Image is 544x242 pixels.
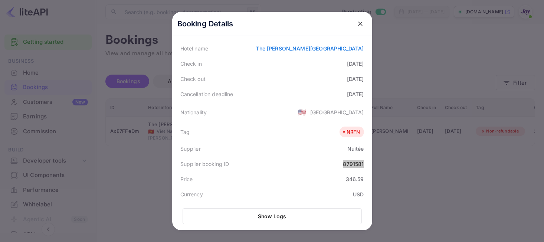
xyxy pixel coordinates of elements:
[298,105,307,119] span: United States
[183,208,362,224] button: Show Logs
[346,175,364,183] div: 346.59
[341,128,360,136] div: NRFN
[180,60,202,68] div: Check in
[353,190,364,198] div: USD
[180,90,233,98] div: Cancellation deadline
[347,145,364,153] div: Nuitée
[180,128,190,136] div: Tag
[177,18,233,29] p: Booking Details
[310,108,364,116] div: [GEOGRAPHIC_DATA]
[180,160,229,168] div: Supplier booking ID
[347,60,364,68] div: [DATE]
[180,45,209,52] div: Hotel name
[256,45,364,52] a: The [PERSON_NAME][GEOGRAPHIC_DATA]
[180,190,203,198] div: Currency
[180,108,207,116] div: Nationality
[347,75,364,83] div: [DATE]
[343,160,364,168] div: 8791581
[180,75,206,83] div: Check out
[180,145,201,153] div: Supplier
[180,175,193,183] div: Price
[354,17,367,30] button: close
[347,90,364,98] div: [DATE]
